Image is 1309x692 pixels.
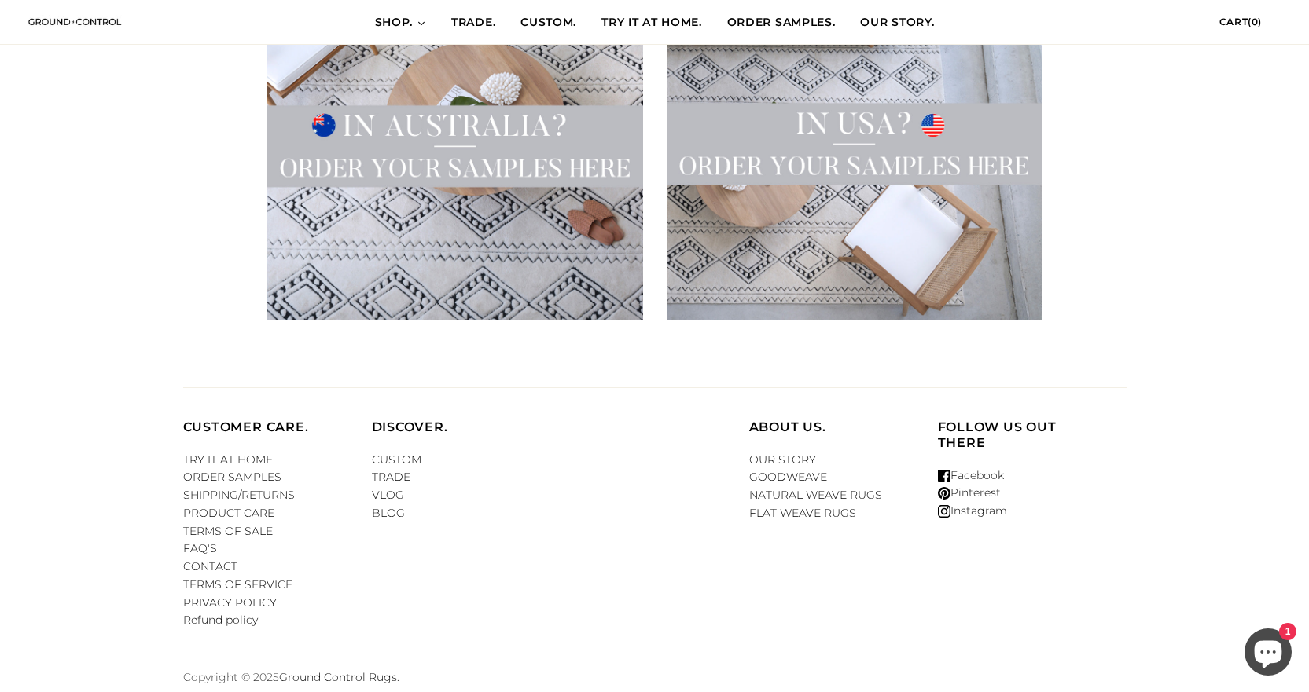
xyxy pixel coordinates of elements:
h4: ABOUT US. [749,419,914,435]
a: FAQ'S [183,541,217,555]
a: CUSTOM [372,452,421,467]
a: SHIPPING/RETURNS [183,488,295,502]
a: VLOG [372,488,404,502]
a: CONTACT [183,559,237,573]
a: Instagram [938,503,1007,518]
a: Refund policy [183,613,258,627]
h4: DISCOVER. [372,419,537,435]
a: TRADE [372,470,410,484]
a: NATURAL WEAVE RUGS [749,488,882,502]
a: PRIVACY POLICY [183,595,277,610]
inbox-online-store-chat: Shopify online store chat [1240,628,1296,679]
a: Ground Control Rugs [279,670,397,684]
h4: Follow us out there [938,419,1103,451]
a: Pinterest [938,485,1001,500]
a: GOODWEAVE [749,470,827,484]
p: Copyright © 2025 . [183,668,655,687]
a: BLOG [372,506,405,520]
a: FLAT WEAVE RUGS [749,506,856,520]
h4: CUSTOMER CARE. [183,419,348,435]
a: TERMS OF SERVICE [183,577,292,591]
a: ORDER SAMPLES [183,470,281,484]
a: OUR STORY [749,452,816,467]
a: TRY IT AT HOME [183,452,273,467]
a: PRODUCT CARE [183,506,274,520]
a: Facebook [938,468,1004,482]
a: TERMS OF SALE [183,524,273,538]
